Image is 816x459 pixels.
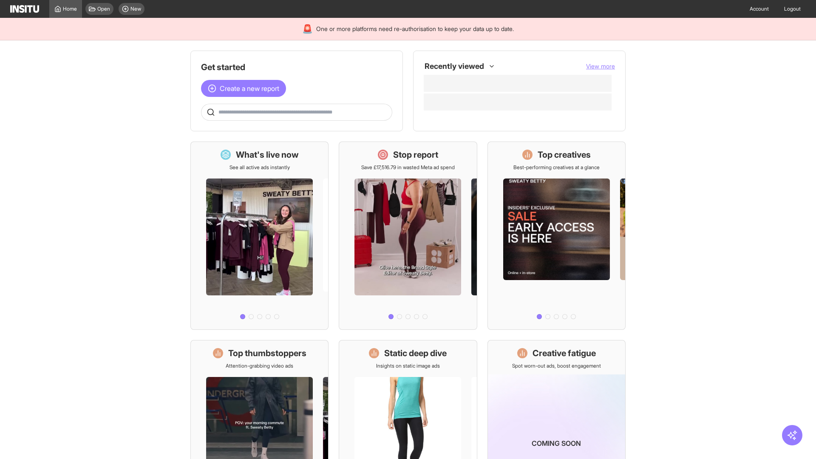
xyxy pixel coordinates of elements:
p: Insights on static image ads [376,363,440,369]
h1: Get started [201,61,392,73]
p: Best-performing creatives at a glance [513,164,600,171]
span: Open [97,6,110,12]
a: Stop reportSave £17,516.79 in wasted Meta ad spend [339,142,477,330]
div: 🚨 [302,23,313,35]
h1: Top thumbstoppers [228,347,306,359]
h1: Top creatives [538,149,591,161]
span: Create a new report [220,83,279,93]
img: Logo [10,5,39,13]
h1: Static deep dive [384,347,447,359]
h1: Stop report [393,149,438,161]
button: Create a new report [201,80,286,97]
h1: What's live now [236,149,299,161]
a: Top creativesBest-performing creatives at a glance [487,142,626,330]
p: See all active ads instantly [229,164,290,171]
span: View more [586,62,615,70]
span: New [130,6,141,12]
a: What's live nowSee all active ads instantly [190,142,329,330]
p: Attention-grabbing video ads [226,363,293,369]
p: Save £17,516.79 in wasted Meta ad spend [361,164,455,171]
span: Home [63,6,77,12]
span: One or more platforms need re-authorisation to keep your data up to date. [316,25,514,33]
button: View more [586,62,615,71]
